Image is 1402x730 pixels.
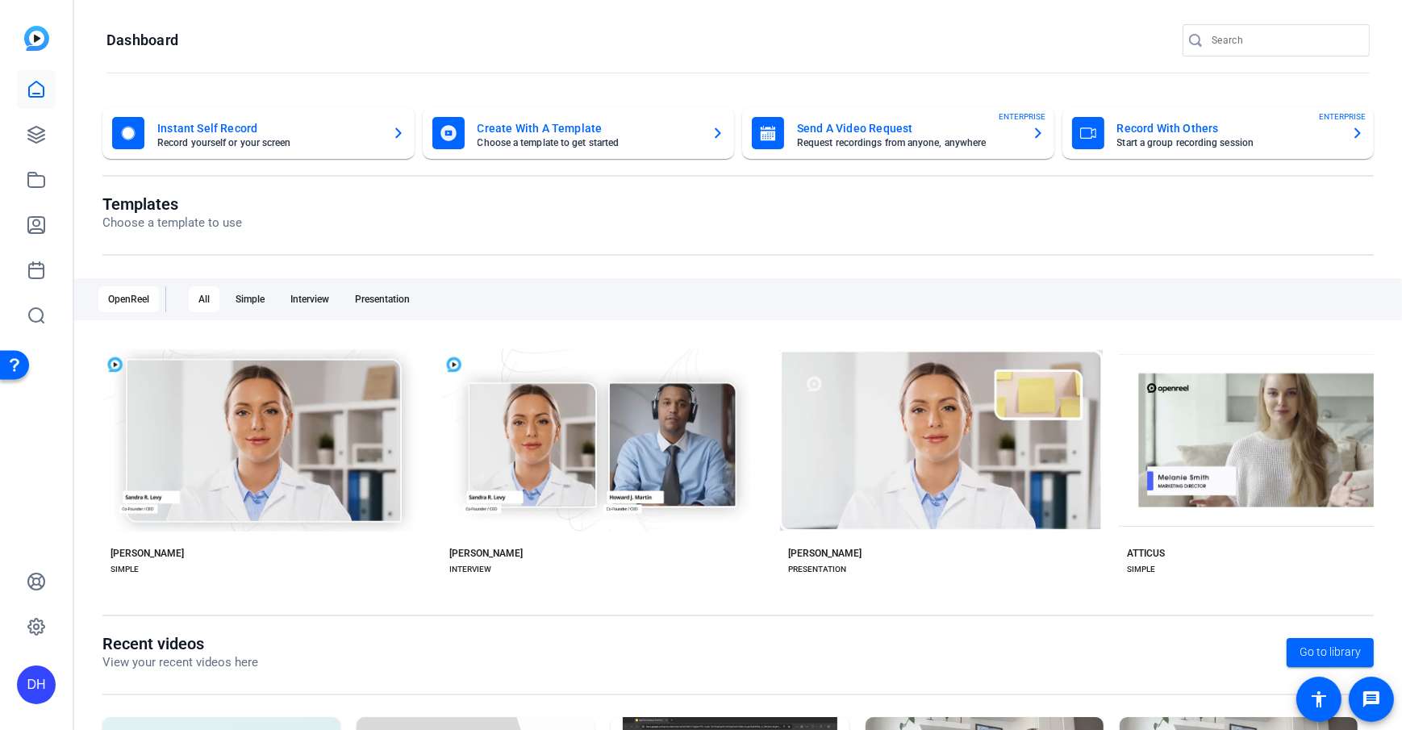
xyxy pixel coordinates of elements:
[1212,31,1357,50] input: Search
[1362,690,1381,709] mat-icon: message
[1127,563,1155,576] div: SIMPLE
[999,111,1046,123] span: ENTERPRISE
[102,107,415,159] button: Instant Self RecordRecord yourself or your screen
[157,119,379,138] mat-card-title: Instant Self Record
[24,26,49,51] img: blue-gradient.svg
[111,547,184,560] div: [PERSON_NAME]
[788,563,846,576] div: PRESENTATION
[1117,119,1339,138] mat-card-title: Record With Others
[345,286,419,312] div: Presentation
[449,563,491,576] div: INTERVIEW
[797,119,1019,138] mat-card-title: Send A Video Request
[102,194,242,214] h1: Templates
[449,547,523,560] div: [PERSON_NAME]
[102,214,242,232] p: Choose a template to use
[111,563,139,576] div: SIMPLE
[1117,138,1339,148] mat-card-subtitle: Start a group recording session
[226,286,274,312] div: Simple
[423,107,735,159] button: Create With A TemplateChoose a template to get started
[788,547,862,560] div: [PERSON_NAME]
[17,665,56,704] div: DH
[102,634,258,653] h1: Recent videos
[478,119,699,138] mat-card-title: Create With A Template
[742,107,1054,159] button: Send A Video RequestRequest recordings from anyone, anywhereENTERPRISE
[478,138,699,148] mat-card-subtitle: Choose a template to get started
[1300,644,1361,661] span: Go to library
[102,653,258,672] p: View your recent videos here
[1309,690,1329,709] mat-icon: accessibility
[98,286,159,312] div: OpenReel
[106,31,178,50] h1: Dashboard
[189,286,219,312] div: All
[281,286,339,312] div: Interview
[1127,547,1165,560] div: ATTICUS
[157,138,379,148] mat-card-subtitle: Record yourself or your screen
[797,138,1019,148] mat-card-subtitle: Request recordings from anyone, anywhere
[1319,111,1366,123] span: ENTERPRISE
[1287,638,1374,667] a: Go to library
[1062,107,1375,159] button: Record With OthersStart a group recording sessionENTERPRISE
